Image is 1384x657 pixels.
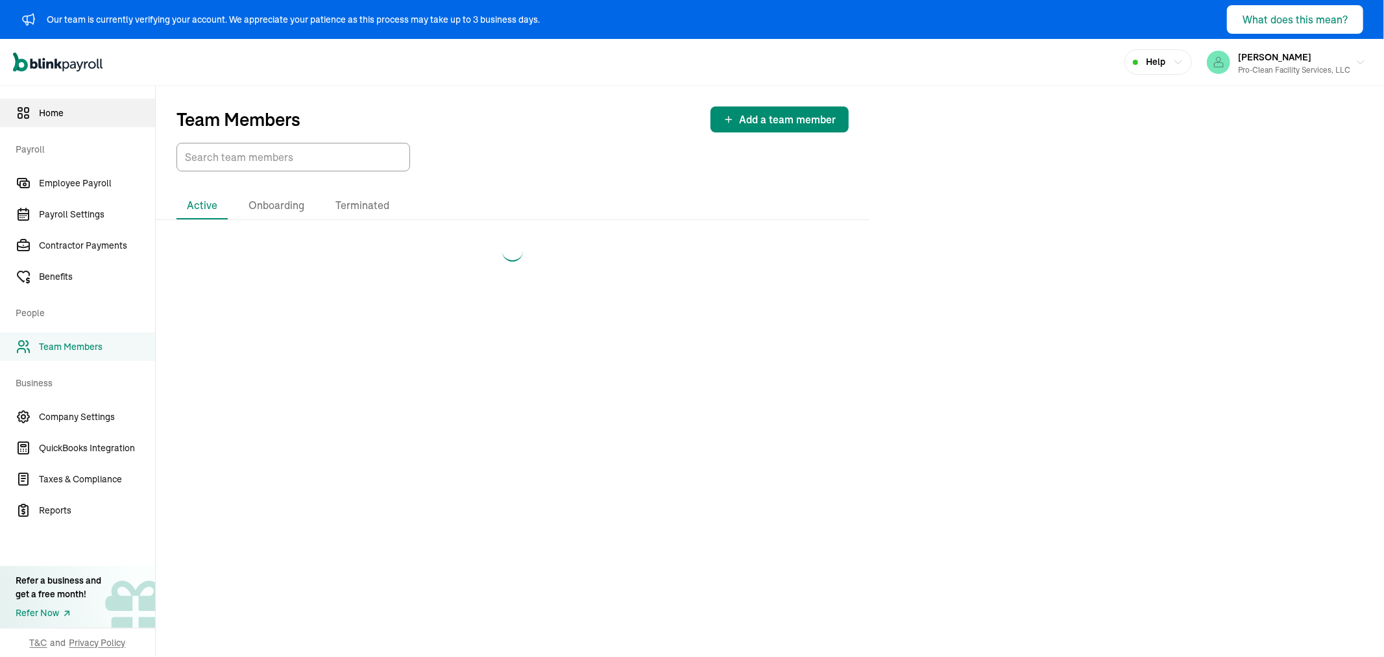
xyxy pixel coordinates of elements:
[30,636,47,649] span: T&C
[39,270,155,284] span: Benefits
[325,192,400,219] li: Terminated
[39,239,155,253] span: Contractor Payments
[1169,517,1384,657] iframe: Chat Widget
[1243,12,1348,27] div: What does this mean?
[1238,51,1311,63] span: [PERSON_NAME]
[39,441,155,455] span: QuickBooks Integration
[1202,46,1371,79] button: [PERSON_NAME]Pro-Clean Facility Services, LLC
[1146,55,1165,69] span: Help
[39,473,155,486] span: Taxes & Compliance
[39,340,155,354] span: Team Members
[39,208,155,221] span: Payroll Settings
[47,13,540,27] div: Our team is currently verifying your account. We appreciate your patience as this process may tak...
[13,43,103,81] nav: Global
[39,106,155,120] span: Home
[16,293,147,330] span: People
[69,636,126,649] span: Privacy Policy
[1227,5,1363,34] button: What does this mean?
[238,192,315,219] li: Onboarding
[710,106,849,132] button: Add a team member
[739,112,836,127] span: Add a team member
[176,192,228,219] li: Active
[39,177,155,190] span: Employee Payroll
[176,143,410,171] input: TextInput
[1124,49,1192,75] button: Help
[16,606,101,620] a: Refer Now
[16,574,101,601] div: Refer a business and get a free month!
[176,109,300,130] p: Team Members
[39,504,155,517] span: Reports
[16,130,147,166] span: Payroll
[1238,64,1350,76] div: Pro-Clean Facility Services, LLC
[16,364,147,400] span: Business
[39,410,155,424] span: Company Settings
